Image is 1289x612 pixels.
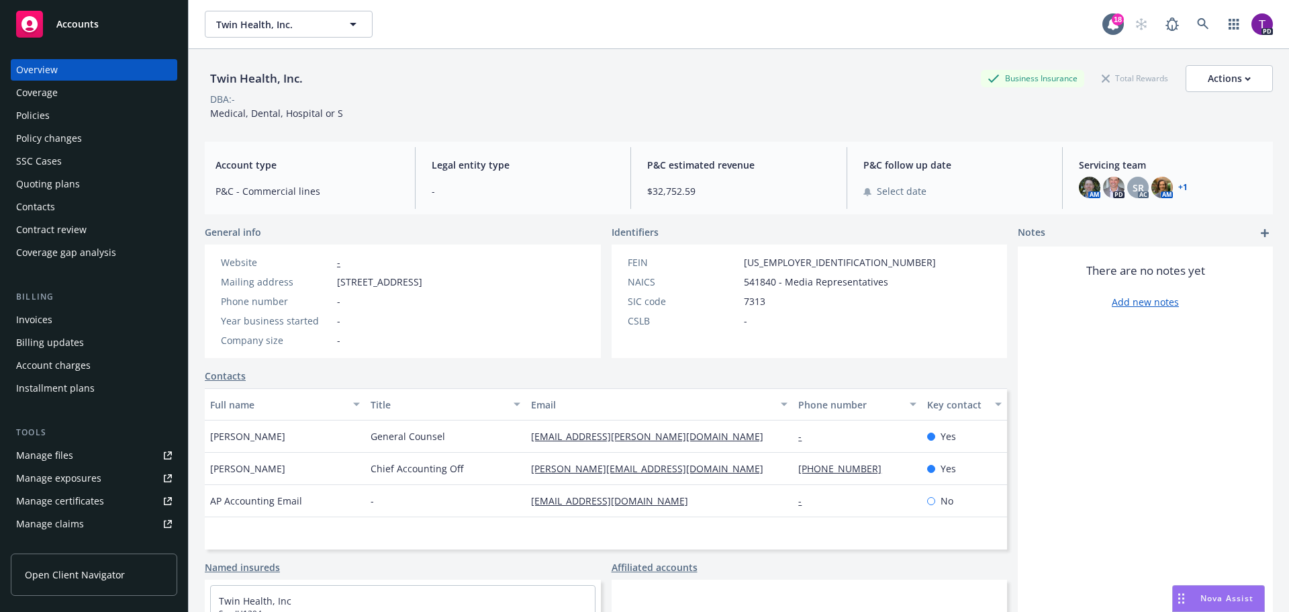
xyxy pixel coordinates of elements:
[56,19,99,30] span: Accounts
[16,309,52,331] div: Invoices
[16,513,84,535] div: Manage claims
[1079,177,1100,198] img: photo
[337,275,422,289] span: [STREET_ADDRESS]
[798,494,812,507] a: -
[216,17,332,32] span: Twin Health, Inc.
[1257,225,1273,241] a: add
[1112,13,1124,26] div: 18
[1172,585,1265,612] button: Nova Assist
[744,255,936,269] span: [US_EMPLOYER_IDENTIFICATION_NUMBER]
[628,314,738,328] div: CSLB
[16,445,73,466] div: Manage files
[432,158,615,172] span: Legal entity type
[798,430,812,443] a: -
[16,150,62,172] div: SSC Cases
[1190,11,1216,38] a: Search
[628,275,738,289] div: NAICS
[647,184,830,198] span: $32,752.59
[1095,70,1175,87] div: Total Rewards
[16,242,116,263] div: Coverage gap analysis
[216,184,399,198] span: P&C - Commercial lines
[16,355,91,376] div: Account charges
[11,196,177,218] a: Contacts
[16,536,79,558] div: Manage BORs
[1112,295,1179,309] a: Add new notes
[1018,225,1045,241] span: Notes
[11,445,177,466] a: Manage files
[205,369,246,383] a: Contacts
[11,355,177,376] a: Account charges
[877,184,926,198] span: Select date
[1251,13,1273,35] img: photo
[205,225,261,239] span: General info
[210,462,285,476] span: [PERSON_NAME]
[798,462,892,475] a: [PHONE_NUMBER]
[219,595,291,607] a: Twin Health, Inc
[11,219,177,241] a: Contract review
[16,105,50,126] div: Policies
[922,388,1007,421] button: Key contact
[11,468,177,489] a: Manage exposures
[981,70,1084,87] div: Business Insurance
[11,426,177,439] div: Tools
[11,173,177,195] a: Quoting plans
[221,314,332,328] div: Year business started
[337,294,340,308] span: -
[210,398,345,412] div: Full name
[1128,11,1155,38] a: Start snowing
[432,184,615,198] span: -
[210,107,343,120] span: Medical, Dental, Hospital or S
[526,388,793,421] button: Email
[744,294,765,308] span: 7313
[744,275,888,289] span: 541840 - Media Representatives
[11,536,177,558] a: Manage BORs
[210,429,285,443] span: [PERSON_NAME]
[863,158,1047,172] span: P&C follow up date
[371,494,374,508] span: -
[11,59,177,81] a: Overview
[205,11,373,38] button: Twin Health, Inc.
[11,105,177,126] a: Policies
[628,294,738,308] div: SIC code
[1133,181,1144,195] span: SR
[210,92,235,106] div: DBA: -
[16,173,80,195] div: Quoting plans
[11,128,177,149] a: Policy changes
[221,275,332,289] div: Mailing address
[16,59,58,81] div: Overview
[210,494,302,508] span: AP Accounting Email
[1221,11,1247,38] a: Switch app
[11,242,177,263] a: Coverage gap analysis
[337,314,340,328] span: -
[941,462,956,476] span: Yes
[793,388,921,421] button: Phone number
[531,462,774,475] a: [PERSON_NAME][EMAIL_ADDRESS][DOMAIN_NAME]
[11,378,177,399] a: Installment plans
[1186,65,1273,92] button: Actions
[371,462,463,476] span: Chief Accounting Off
[11,290,177,304] div: Billing
[1151,177,1173,198] img: photo
[16,128,82,149] div: Policy changes
[1173,586,1190,611] div: Drag to move
[216,158,399,172] span: Account type
[744,314,747,328] span: -
[1200,593,1253,604] span: Nova Assist
[205,388,365,421] button: Full name
[1159,11,1186,38] a: Report a Bug
[1208,66,1251,91] div: Actions
[11,5,177,43] a: Accounts
[16,82,58,103] div: Coverage
[205,70,308,87] div: Twin Health, Inc.
[221,255,332,269] div: Website
[1086,263,1205,279] span: There are no notes yet
[365,388,526,421] button: Title
[16,219,87,241] div: Contract review
[531,494,699,507] a: [EMAIL_ADDRESS][DOMAIN_NAME]
[11,513,177,535] a: Manage claims
[1079,158,1262,172] span: Servicing team
[16,332,84,353] div: Billing updates
[16,378,95,399] div: Installment plans
[205,560,280,574] a: Named insureds
[11,150,177,172] a: SSC Cases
